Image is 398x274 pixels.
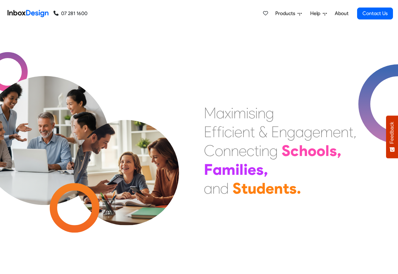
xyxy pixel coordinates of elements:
div: n [279,122,287,141]
div: c [224,122,232,141]
div: i [231,104,233,122]
div: n [212,179,220,198]
div: s [256,160,264,179]
div: o [308,141,317,160]
div: E [204,122,212,141]
div: i [235,160,239,179]
div: e [239,141,247,160]
div: t [250,122,255,141]
div: m [222,160,235,179]
div: o [215,141,223,160]
div: . [297,179,301,198]
div: x [225,104,231,122]
div: , [264,160,268,179]
div: S [282,141,290,160]
div: d [220,179,229,198]
div: n [231,141,239,160]
div: Maximising Efficient & Engagement, Connecting Schools, Families, and Students. [204,104,356,198]
div: f [217,122,222,141]
div: n [274,179,283,198]
div: g [287,122,295,141]
div: i [232,122,234,141]
a: Help [308,7,329,20]
div: e [333,122,341,141]
span: Products [275,10,298,17]
div: t [241,179,248,198]
div: t [349,122,353,141]
span: Help [310,10,323,17]
div: t [254,141,259,160]
div: e [312,122,320,141]
div: S [233,179,241,198]
div: o [317,141,325,160]
img: parents_with_child.png [60,94,192,225]
div: a [213,160,222,179]
div: i [246,104,249,122]
div: u [248,179,256,198]
div: s [289,179,297,198]
div: & [259,122,267,141]
div: f [212,122,217,141]
div: l [325,141,329,160]
div: h [299,141,308,160]
div: s [329,141,337,160]
div: g [304,122,312,141]
div: M [204,104,216,122]
div: n [258,104,266,122]
a: 07 281 1600 [53,10,87,17]
div: i [255,104,258,122]
div: g [269,141,278,160]
div: e [248,160,256,179]
div: i [259,141,261,160]
div: a [216,104,225,122]
div: g [266,104,274,122]
div: C [204,141,215,160]
div: , [353,122,356,141]
div: c [247,141,254,160]
div: n [223,141,231,160]
div: n [242,122,250,141]
div: m [320,122,333,141]
div: l [239,160,244,179]
button: Feedback - Show survey [386,116,398,158]
div: E [271,122,279,141]
div: F [204,160,213,179]
div: m [233,104,246,122]
div: d [256,179,266,198]
a: Products [273,7,304,20]
div: e [234,122,242,141]
div: c [290,141,299,160]
div: t [283,179,289,198]
div: s [249,104,255,122]
a: About [333,7,350,20]
div: i [222,122,224,141]
div: a [204,179,212,198]
div: n [261,141,269,160]
a: Contact Us [357,8,393,19]
div: , [337,141,341,160]
div: a [295,122,304,141]
span: Feedback [389,122,395,144]
div: i [244,160,248,179]
div: e [266,179,274,198]
div: n [341,122,349,141]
